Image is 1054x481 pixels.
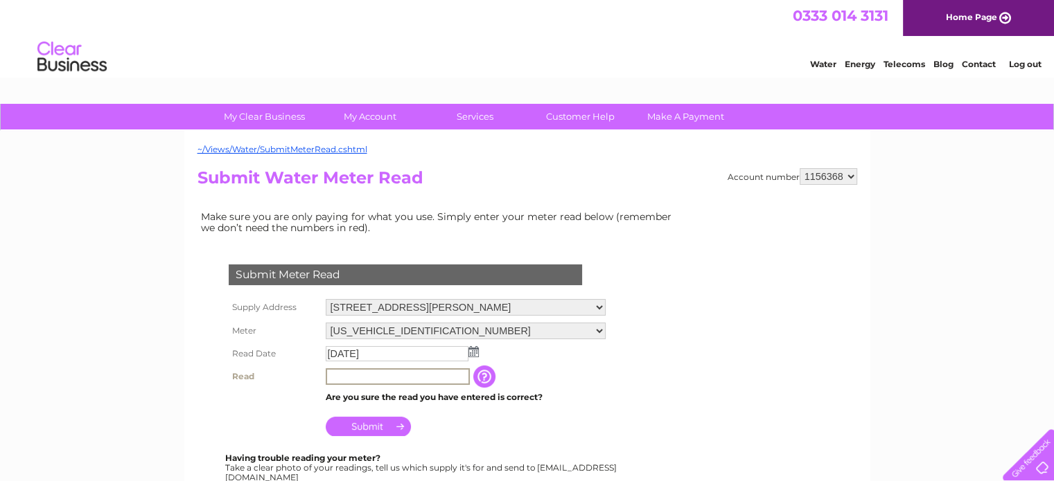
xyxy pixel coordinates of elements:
[1008,59,1041,69] a: Log out
[225,365,322,388] th: Read
[322,388,609,406] td: Are you sure the read you have entered is correct?
[468,346,479,357] img: ...
[810,59,836,69] a: Water
[884,59,925,69] a: Telecoms
[629,104,743,129] a: Make A Payment
[313,104,427,129] a: My Account
[933,59,954,69] a: Blog
[197,144,367,154] a: ~/Views/Water/SubmitMeterRead.cshtml
[207,104,322,129] a: My Clear Business
[225,343,322,365] th: Read Date
[197,208,683,237] td: Make sure you are only paying for what you use. Simply enter your meter read below (remember we d...
[845,59,875,69] a: Energy
[418,104,532,129] a: Services
[200,8,855,67] div: Clear Business is a trading name of Verastar Limited (registered in [GEOGRAPHIC_DATA] No. 3667643...
[225,319,322,343] th: Meter
[229,264,582,285] div: Submit Meter Read
[326,417,411,436] input: Submit
[793,7,888,24] a: 0333 014 3131
[37,36,107,78] img: logo.png
[473,365,498,388] input: Information
[523,104,638,129] a: Customer Help
[197,168,857,194] h2: Submit Water Meter Read
[225,296,322,319] th: Supply Address
[962,59,996,69] a: Contact
[728,168,857,185] div: Account number
[225,453,380,463] b: Having trouble reading your meter?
